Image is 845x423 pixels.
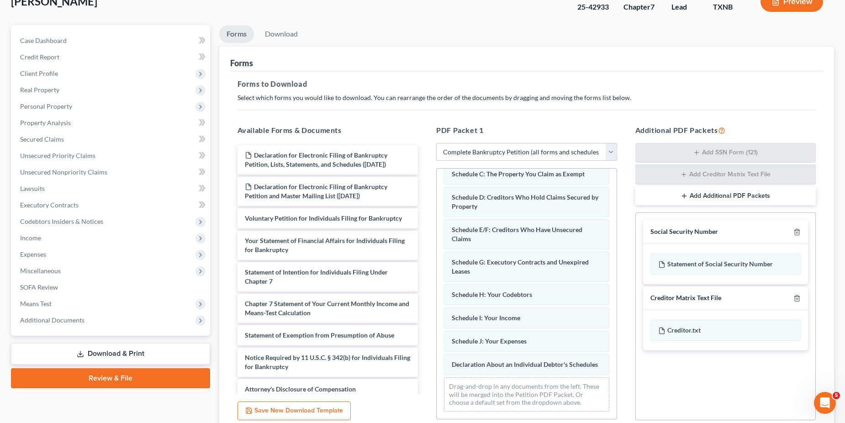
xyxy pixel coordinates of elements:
h5: Forms to Download [238,79,816,90]
span: Property Analysis [20,119,71,127]
span: Expenses [20,250,46,258]
span: 7 [650,2,655,11]
span: Voluntary Petition for Individuals Filing for Bankruptcy [245,214,402,222]
iframe: Intercom live chat [814,392,836,414]
span: Codebtors Insiders & Notices [20,217,103,225]
span: Declaration About an Individual Debtor's Schedules [452,360,598,368]
span: Schedule C: The Property You Claim as Exempt [452,170,585,178]
button: Save New Download Template [238,402,351,421]
span: Case Dashboard [20,37,67,44]
div: Forms [230,58,253,69]
a: Unsecured Priority Claims [13,148,210,164]
span: Schedule E/F: Creditors Who Have Unsecured Claims [452,226,582,243]
span: Miscellaneous [20,267,61,275]
a: Lawsuits [13,180,210,197]
span: Executory Contracts [20,201,79,209]
span: 5 [833,392,840,399]
span: Schedule I: Your Income [452,314,520,322]
span: Notice Required by 11 U.S.C. § 342(b) for Individuals Filing for Bankruptcy [245,354,410,370]
span: Schedule G: Executory Contracts and Unexpired Leases [452,258,589,275]
span: Attorney's Disclosure of Compensation [245,385,356,393]
span: Real Property [20,86,59,94]
span: Additional Documents [20,316,84,324]
span: Schedule J: Your Expenses [452,337,527,345]
button: Add Additional PDF Packets [635,186,816,206]
span: Declaration for Electronic Filing of Bankruptcy Petition and Master Mailing List ([DATE]) [245,183,387,200]
div: Creditor Matrix Text File [650,294,721,302]
div: 25-42933 [577,2,609,12]
span: Schedule D: Creditors Who Hold Claims Secured by Property [452,193,598,210]
span: Your Statement of Financial Affairs for Individuals Filing for Bankruptcy [245,237,405,254]
div: Chapter [623,2,657,12]
a: Property Analysis [13,115,210,131]
a: Review & File [11,368,210,388]
div: Lead [671,2,698,12]
div: Statement of Social Security Number [650,254,801,275]
span: Chapter 7 Statement of Your Current Monthly Income and Means-Test Calculation [245,300,409,317]
p: Select which forms you would like to download. You can rearrange the order of the documents by dr... [238,93,816,102]
a: Case Dashboard [13,32,210,49]
span: Statement of Exemption from Presumption of Abuse [245,331,394,339]
span: Lawsuits [20,185,45,192]
button: Add SSN Form (121) [635,143,816,163]
a: Credit Report [13,49,210,65]
a: Unsecured Nonpriority Claims [13,164,210,180]
a: Download & Print [11,343,210,365]
div: Creditor.txt [650,320,801,341]
span: Statement of Intention for Individuals Filing Under Chapter 7 [245,268,388,285]
button: Add Creditor Matrix Text File [635,164,816,185]
span: Declaration for Electronic Filing of Bankruptcy Petition, Lists, Statements, and Schedules ([DATE]) [245,151,387,168]
span: Personal Property [20,102,72,110]
span: SOFA Review [20,283,58,291]
h5: Additional PDF Packets [635,125,816,136]
h5: PDF Packet 1 [436,125,617,136]
span: Secured Claims [20,135,64,143]
span: Credit Report [20,53,59,61]
div: Social Security Number [650,227,718,236]
h5: Available Forms & Documents [238,125,418,136]
a: Forms [219,25,254,43]
a: Secured Claims [13,131,210,148]
div: TXNB [713,2,746,12]
span: Client Profile [20,69,58,77]
span: Unsecured Priority Claims [20,152,95,159]
span: Income [20,234,41,242]
span: Unsecured Nonpriority Claims [20,168,107,176]
a: Download [258,25,305,43]
a: SOFA Review [13,279,210,296]
div: Drag-and-drop in any documents from the left. These will be merged into the Petition PDF Packet. ... [444,377,609,412]
span: Schedule H: Your Codebtors [452,291,532,298]
a: Executory Contracts [13,197,210,213]
span: Means Test [20,300,52,307]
